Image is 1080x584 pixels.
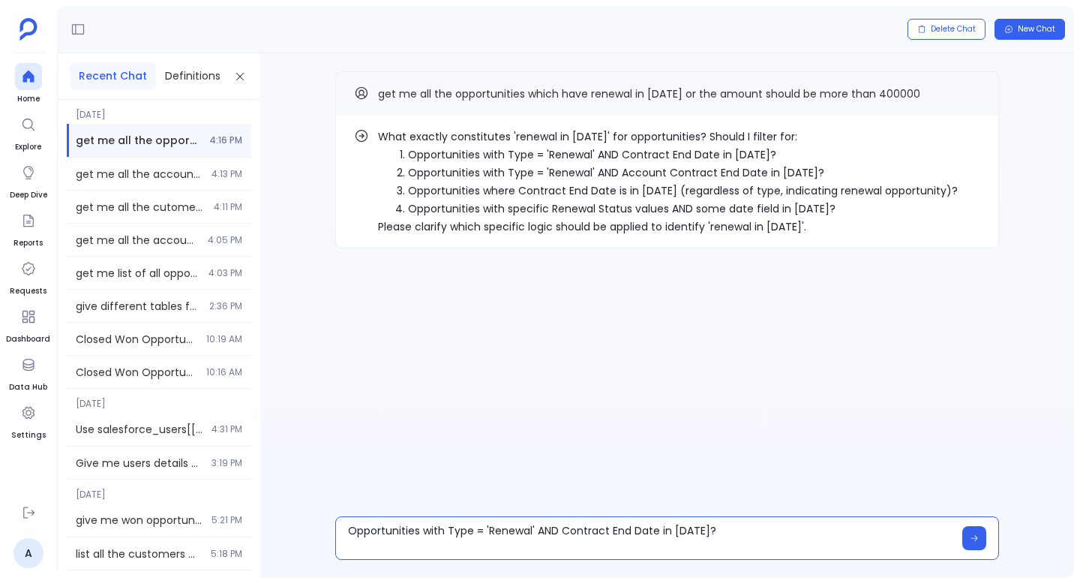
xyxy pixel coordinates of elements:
button: New Chat [994,19,1065,40]
a: A [13,538,43,568]
li: Opportunities with Type = 'Renewal' AND Account Contract End Date in [DATE]? [408,164,958,182]
span: get me all the opportunities which have renewal in [DATE] or the amount should be more than 400000 [378,86,920,101]
span: Give me users details with their opportunities. Use selective column in merge syntax. [76,456,202,471]
li: Opportunities where Contract End Date is in [DATE] (regardless of type, indicating renewal opport... [408,182,958,200]
span: give different tables for different values of User owner amount, with intervals of 250000 [76,299,200,314]
span: Home [15,93,42,105]
span: list all the customers with aARR > 30k [76,546,202,561]
span: 4:11 PM [214,201,242,213]
span: Use salesforce_users[['a','b']].merge... This syntax you need to use in above output (users_oppor... [76,422,202,437]
span: Closed Won Opportunities in last 1 year [76,332,197,347]
span: Data Hub [9,381,47,393]
span: 2:36 PM [209,300,242,312]
a: Reports [13,207,43,249]
span: 5:21 PM [211,514,242,526]
img: petavue logo [19,18,37,41]
span: 4:05 PM [208,234,242,246]
a: Data Hub [9,351,47,393]
span: get me all the cutomers or prospects who have arr more than 500k and created before 2020 [76,200,205,215]
a: Home [15,63,42,105]
button: Recent Chat [70,62,156,90]
span: get me all the accounts which are customers [76,233,199,248]
li: Opportunities with Type = 'Renewal' AND Contract End Date in [DATE]? [408,146,958,164]
span: get me all the accounts which are customers or prospects and who have arr more than 900k or creat... [76,167,202,182]
span: get me list of all opportunities [76,266,199,281]
span: Settings [11,429,46,441]
span: 10:16 AM [206,366,242,378]
textarea: Opportunities with Type = 'Renewal' AND Contract End Date in [DATE]? [348,523,953,553]
span: [DATE] [67,389,251,410]
span: Deep Dive [10,189,47,201]
span: Explore [15,141,42,153]
span: [DATE] [67,100,251,121]
span: 5:18 PM [211,548,242,560]
span: Requests [10,285,46,297]
span: Dashboard [6,333,50,345]
button: Delete Chat [907,19,985,40]
span: get me all the opportunities which have renewal in 2026 or the amount should be more than 400000 [76,133,200,148]
span: 4:03 PM [208,267,242,279]
button: Definitions [156,62,229,90]
a: Explore [15,111,42,153]
span: 10:19 AM [206,333,242,345]
span: Reports [13,237,43,249]
span: 4:31 PM [211,423,242,435]
li: Opportunities with specific Renewal Status values AND some date field in [DATE]? [408,200,958,218]
span: 3:19 PM [211,457,242,469]
a: Settings [11,399,46,441]
a: Requests [10,255,46,297]
span: [DATE] [67,480,251,501]
span: 4:13 PM [211,168,242,180]
p: What exactly constitutes 'renewal in [DATE]' for opportunities? Should I filter for: [378,128,958,146]
span: give me won opportunities [76,513,202,528]
a: Deep Dive [10,159,47,201]
span: Closed Won Opportunities in last 6month [76,365,197,380]
span: Delete Chat [931,24,976,35]
span: New Chat [1018,24,1055,35]
p: Please clarify which specific logic should be applied to identify 'renewal in [DATE]'. [378,218,958,236]
span: 4:16 PM [209,134,242,146]
a: Dashboard [6,303,50,345]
